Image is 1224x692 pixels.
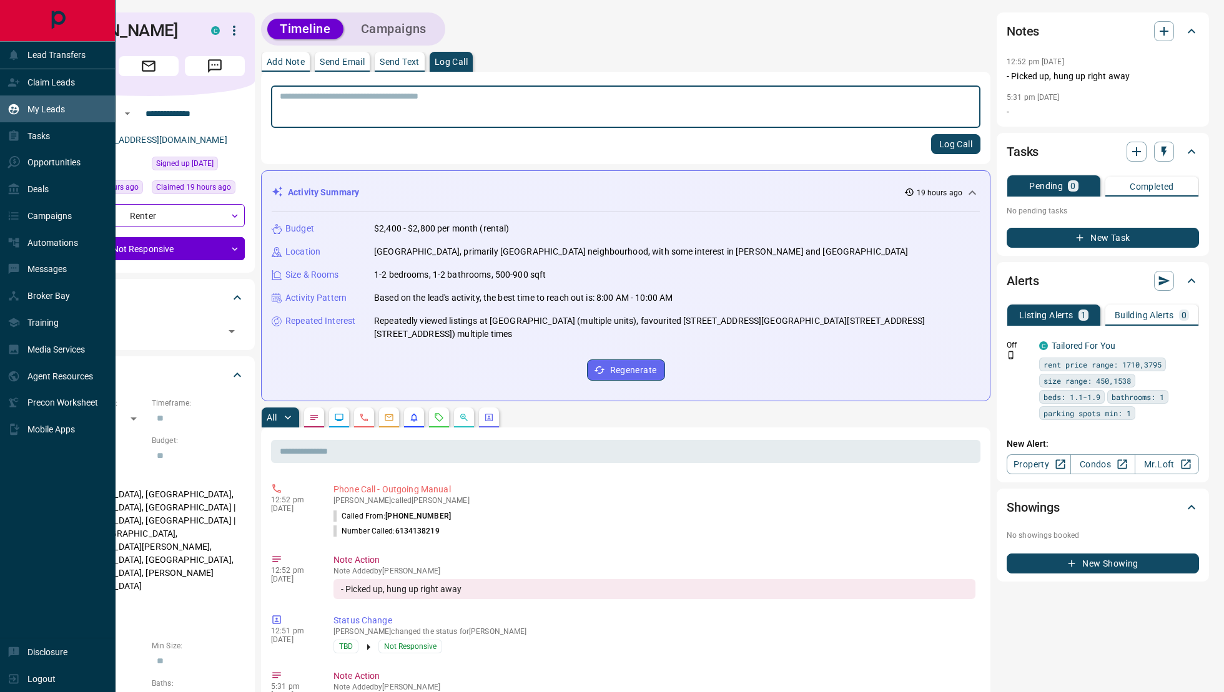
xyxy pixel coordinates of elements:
[1007,351,1015,359] svg: Push Notification Only
[917,187,962,198] p: 19 hours ago
[267,19,343,39] button: Timeline
[272,181,980,204] div: Activity Summary19 hours ago
[1135,454,1199,474] a: Mr.Loft
[1007,530,1199,541] p: No showings booked
[288,186,359,199] p: Activity Summary
[1007,553,1199,573] button: New Showing
[285,291,347,305] p: Activity Pattern
[223,323,240,340] button: Open
[320,57,365,66] p: Send Email
[334,412,344,422] svg: Lead Browsing Activity
[1007,105,1199,119] p: -
[1044,391,1100,403] span: beds: 1.1-1.9
[434,412,444,422] svg: Requests
[1007,437,1199,451] p: New Alert:
[333,525,440,537] p: Number Called:
[1007,228,1199,248] button: New Task
[1112,391,1164,403] span: bathrooms: 1
[52,204,245,227] div: Renter
[309,412,319,422] svg: Notes
[1007,57,1064,66] p: 12:52 pm [DATE]
[409,412,419,422] svg: Listing Alerts
[1007,70,1199,83] p: - Picked up, hung up right away
[267,413,277,422] p: All
[285,268,339,281] p: Size & Rooms
[285,314,355,328] p: Repeated Interest
[333,510,451,522] p: Called From:
[271,504,315,513] p: [DATE]
[384,412,394,422] svg: Emails
[156,157,214,170] span: Signed up [DATE]
[152,640,245,651] p: Min Size:
[435,57,468,66] p: Log Call
[380,57,420,66] p: Send Text
[1039,341,1048,350] div: condos.ca
[339,640,353,653] span: TBD
[374,268,546,281] p: 1-2 bedrooms, 1-2 bathrooms, 500-900 sqft
[86,135,227,145] a: [EMAIL_ADDRESS][DOMAIN_NAME]
[333,567,975,575] p: Note Added by [PERSON_NAME]
[374,314,980,341] p: Repeatedly viewed listings at [GEOGRAPHIC_DATA] (multiple units), favourited [STREET_ADDRESS][GEO...
[119,56,179,76] span: Email
[52,21,192,41] h1: [PERSON_NAME]
[333,683,975,691] p: Note Added by [PERSON_NAME]
[1007,142,1039,162] h2: Tasks
[52,484,245,597] p: [GEOGRAPHIC_DATA], [GEOGRAPHIC_DATA], [GEOGRAPHIC_DATA], [GEOGRAPHIC_DATA] | [GEOGRAPHIC_DATA], [...
[333,579,975,599] div: - Picked up, hung up right away
[120,106,135,121] button: Open
[1115,311,1174,319] p: Building Alerts
[52,603,245,614] p: Motivation:
[1052,341,1115,351] a: Tailored For You
[52,283,245,313] div: Tags
[1007,497,1060,517] h2: Showings
[1007,93,1060,102] p: 5:31 pm [DATE]
[333,614,975,627] p: Status Change
[484,412,494,422] svg: Agent Actions
[1182,311,1187,319] p: 0
[271,575,315,583] p: [DATE]
[1070,454,1135,474] a: Condos
[385,512,451,520] span: [PHONE_NUMBER]
[285,245,320,258] p: Location
[931,134,980,154] button: Log Call
[1081,311,1086,319] p: 1
[333,670,975,683] p: Note Action
[1044,358,1162,371] span: rent price range: 1710,3795
[1029,182,1063,190] p: Pending
[374,222,509,235] p: $2,400 - $2,800 per month (rental)
[395,527,440,535] span: 6134138219
[1044,407,1131,419] span: parking spots min: 1
[1007,492,1199,522] div: Showings
[285,222,314,235] p: Budget
[1007,271,1039,291] h2: Alerts
[271,682,315,691] p: 5:31 pm
[374,245,909,258] p: [GEOGRAPHIC_DATA], primarily [GEOGRAPHIC_DATA] neighbourhood, with some interest in [PERSON_NAME]...
[348,19,439,39] button: Campaigns
[587,359,665,381] button: Regenerate
[152,678,245,689] p: Baths:
[271,566,315,575] p: 12:52 pm
[459,412,469,422] svg: Opportunities
[333,627,975,636] p: [PERSON_NAME] changed the status for [PERSON_NAME]
[1070,182,1075,190] p: 0
[271,495,315,504] p: 12:52 pm
[156,181,231,193] span: Claimed 19 hours ago
[1007,454,1071,474] a: Property
[267,57,305,66] p: Add Note
[152,180,245,198] div: Mon Oct 13 2025
[52,473,245,484] p: Areas Searched:
[52,360,245,390] div: Criteria
[1007,21,1039,41] h2: Notes
[333,496,975,505] p: [PERSON_NAME] called [PERSON_NAME]
[211,26,220,35] div: condos.ca
[271,635,315,644] p: [DATE]
[1019,311,1073,319] p: Listing Alerts
[152,397,245,409] p: Timeframe:
[333,553,975,567] p: Note Action
[1130,182,1174,191] p: Completed
[1044,374,1131,387] span: size range: 450,1538
[152,157,245,174] div: Wed Jun 24 2020
[1007,16,1199,46] div: Notes
[1007,339,1032,351] p: Off
[1007,202,1199,220] p: No pending tasks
